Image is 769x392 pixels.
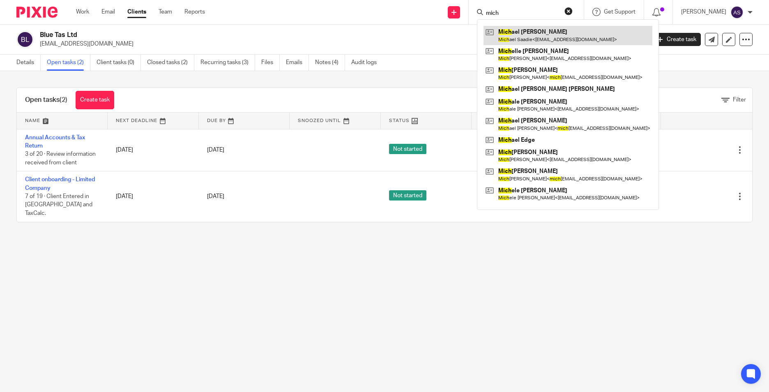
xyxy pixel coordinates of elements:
[730,6,744,19] img: svg%3E
[485,10,559,17] input: Search
[25,135,85,149] a: Annual Accounts & Tax Return
[315,55,345,71] a: Notes (4)
[389,144,426,154] span: Not started
[564,7,573,15] button: Clear
[653,33,701,46] a: Create task
[389,190,426,201] span: Not started
[25,151,96,166] span: 3 of 20 · Review information received from client
[16,55,41,71] a: Details
[127,8,146,16] a: Clients
[16,7,58,18] img: Pixie
[207,194,224,199] span: [DATE]
[681,8,726,16] p: [PERSON_NAME]
[159,8,172,16] a: Team
[733,97,746,103] span: Filter
[207,147,224,153] span: [DATE]
[184,8,205,16] a: Reports
[25,96,67,104] h1: Open tasks
[286,55,309,71] a: Emails
[351,55,383,71] a: Audit logs
[200,55,255,71] a: Recurring tasks (3)
[298,118,341,123] span: Snoozed Until
[40,31,520,39] h2: Blue Tas Ltd
[40,40,641,48] p: [EMAIL_ADDRESS][DOMAIN_NAME]
[604,9,635,15] span: Get Support
[97,55,141,71] a: Client tasks (0)
[25,194,92,216] span: 7 of 19 · Client Entered in [GEOGRAPHIC_DATA] and TaxCalc.
[108,171,198,222] td: [DATE]
[101,8,115,16] a: Email
[16,31,34,48] img: svg%3E
[261,55,280,71] a: Files
[47,55,90,71] a: Open tasks (2)
[147,55,194,71] a: Closed tasks (2)
[76,91,114,109] a: Create task
[25,177,95,191] a: Client onboarding - Limited Company
[60,97,67,103] span: (2)
[108,129,198,171] td: [DATE]
[76,8,89,16] a: Work
[389,118,410,123] span: Status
